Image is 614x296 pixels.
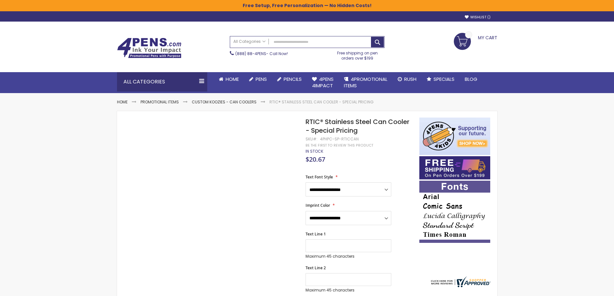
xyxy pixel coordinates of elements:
[306,174,333,180] span: Text Font Style
[141,99,179,105] a: Promotional Items
[306,288,391,293] p: Maximum 45 characters
[465,15,491,20] a: Wishlist
[306,143,373,148] a: Be the first to review this product
[320,137,359,142] div: 4PHPC-SP-RTICCAN
[117,72,207,91] div: All Categories
[306,231,326,237] span: Text Line 1
[214,72,244,86] a: Home
[306,136,317,142] strong: SKU
[306,117,409,135] span: RTIC® Stainless Steel Can Cooler - Special Pricing
[306,155,325,164] span: $20.67
[284,76,302,82] span: Pencils
[269,100,374,105] li: RTIC® Stainless Steel Can Cooler - Special Pricing
[339,72,393,93] a: 4PROMOTIONALITEMS
[192,99,257,105] a: Custom Koozies - Can Coolers
[235,51,288,56] span: - Call Now!
[419,181,490,243] img: font-personalization-examples
[393,72,422,86] a: Rush
[434,76,454,82] span: Specials
[419,156,490,179] img: Free shipping on orders over $199
[344,76,387,89] span: 4PROMOTIONAL ITEMS
[117,99,128,105] a: Home
[307,72,339,93] a: 4Pens4impact
[429,276,491,287] img: 4pens.com widget logo
[256,76,267,82] span: Pens
[233,39,266,44] span: All Categories
[306,254,391,259] p: Maximum 45 characters
[226,76,239,82] span: Home
[306,149,323,154] div: Availability
[460,72,482,86] a: Blog
[465,76,477,82] span: Blog
[306,148,323,154] span: In stock
[272,72,307,86] a: Pencils
[419,118,490,155] img: 4pens 4 kids
[306,265,326,271] span: Text Line 2
[312,76,334,89] span: 4Pens 4impact
[244,72,272,86] a: Pens
[404,76,416,82] span: Rush
[117,38,181,58] img: 4Pens Custom Pens and Promotional Products
[235,51,266,56] a: (888) 88-4PENS
[429,283,491,289] a: 4pens.com certificate URL
[330,48,385,61] div: Free shipping on pen orders over $199
[422,72,460,86] a: Specials
[230,36,269,47] a: All Categories
[306,203,330,208] span: Imprint Color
